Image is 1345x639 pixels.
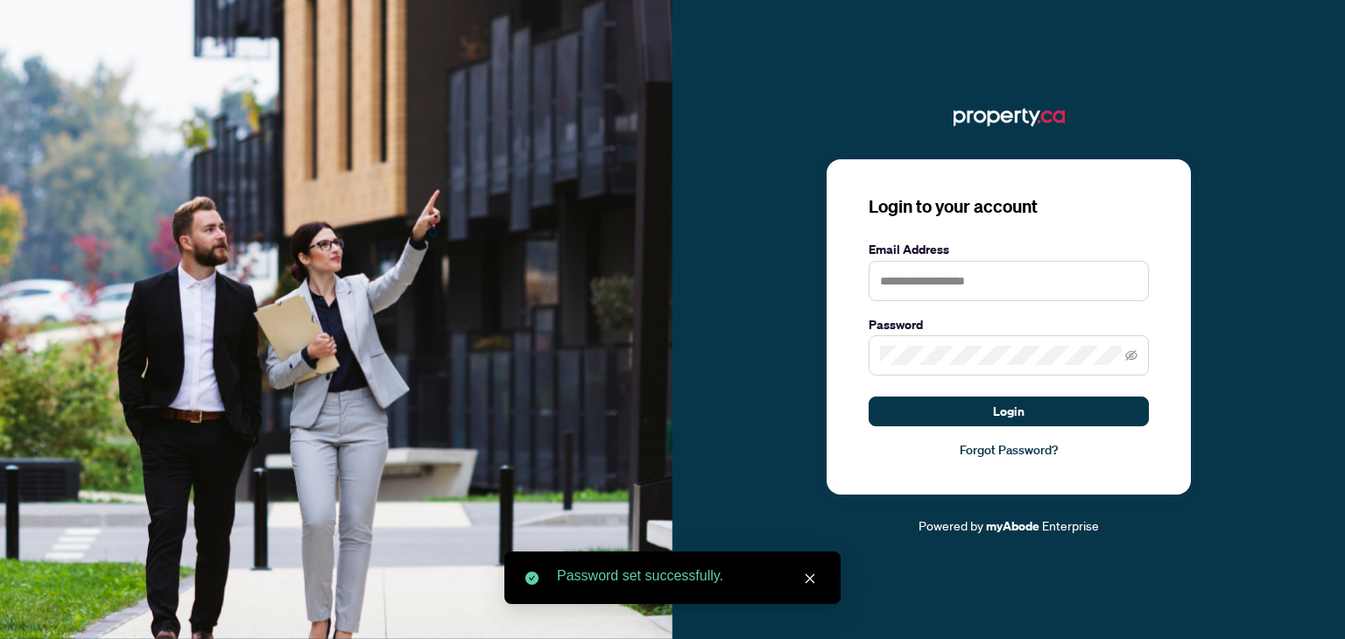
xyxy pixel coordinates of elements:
div: Password set successfully. [557,565,820,586]
button: Login [869,397,1149,426]
a: myAbode [986,516,1039,536]
h3: Login to your account [869,194,1149,219]
span: Login [993,397,1025,425]
label: Password [869,315,1149,334]
a: Close [800,569,820,588]
span: check-circle [525,572,539,585]
span: Powered by [919,517,983,533]
span: Enterprise [1042,517,1099,533]
span: close [804,572,816,585]
a: Forgot Password? [869,440,1149,460]
img: ma-logo [954,103,1065,131]
span: eye-invisible [1125,349,1137,362]
label: Email Address [869,240,1149,259]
